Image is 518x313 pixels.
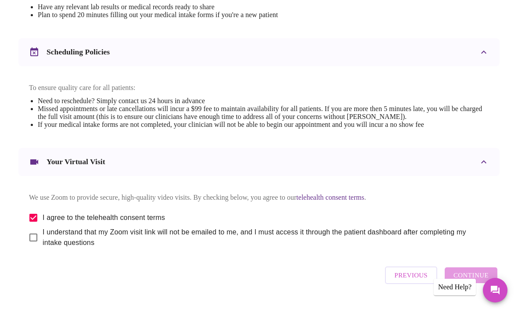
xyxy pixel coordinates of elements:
[38,11,364,19] li: Plan to spend 20 minutes filling out your medical intake forms if you're a new patient
[296,194,364,201] a: telehealth consent terms
[38,105,489,121] li: Missed appointments or late cancellations will incur a $99 fee to maintain availability for all p...
[38,97,489,105] li: Need to reschedule? Simply contact us 24 hours in advance
[18,148,500,176] div: Your Virtual Visit
[29,194,489,201] p: We use Zoom to provide secure, high-quality video visits. By checking below, you agree to our .
[47,47,110,57] h3: Scheduling Policies
[43,227,482,248] span: I understand that my Zoom visit link will not be emailed to me, and I must access it through the ...
[434,279,476,295] div: Need Help?
[18,38,500,66] div: Scheduling Policies
[483,278,507,302] button: Messages
[47,157,105,166] h3: Your Virtual Visit
[29,84,489,92] p: To ensure quality care for all patients:
[385,266,437,284] button: Previous
[38,3,364,11] li: Have any relevant lab results or medical records ready to share
[38,121,489,129] li: If your medical intake forms are not completed, your clinician will not be able to begin our appo...
[395,270,428,281] span: Previous
[43,212,165,223] span: I agree to the telehealth consent terms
